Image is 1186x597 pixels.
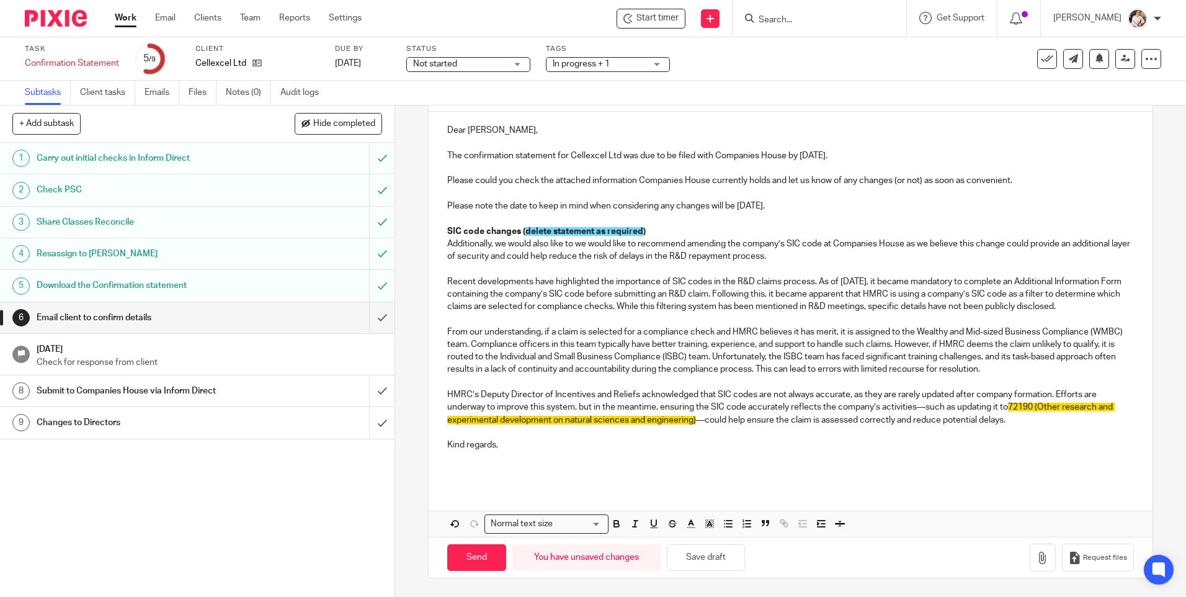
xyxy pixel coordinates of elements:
div: 1 [12,150,30,167]
label: Client [195,44,319,54]
label: Tags [546,44,670,54]
p: Please note the date to keep in mind when considering any changes will be [DATE]. [447,200,1133,212]
span: [DATE] [335,59,361,68]
div: Cellexcel Ltd - Confirmation Statement [617,9,685,29]
input: Send [447,544,506,571]
div: 8 [12,382,30,400]
label: Due by [335,44,391,54]
span: Start timer [636,12,679,25]
h1: Share Classes Reconcile [37,213,250,231]
p: Recent developments have highlighted the importance of SIC codes in the R&D claims process. As of... [447,276,1133,313]
span: Normal text size [488,518,555,531]
h1: Check PSC [37,181,250,199]
span: Hide completed [313,119,375,129]
label: Task [25,44,119,54]
div: Search for option [484,514,609,534]
div: 5 [143,52,156,66]
a: Audit logs [280,81,328,105]
a: Notes (0) [226,81,271,105]
p: HMRC’s Deputy Director of Incentives and Reliefs acknowledged that SIC codes are not always accur... [447,388,1133,426]
span: delete statement as required [525,227,643,236]
input: Search [757,15,869,26]
div: 4 [12,245,30,263]
h1: [DATE] [37,340,383,356]
a: Clients [194,12,221,24]
a: Email [155,12,176,24]
a: Subtasks [25,81,71,105]
div: 5 [12,277,30,295]
div: 2 [12,182,30,199]
div: 3 [12,213,30,231]
a: Team [240,12,261,24]
label: Status [406,44,530,54]
h1: Email client to confirm details [37,308,250,327]
button: Hide completed [295,113,382,134]
button: Save draft [667,544,745,571]
input: Search for option [556,518,601,531]
h1: Resassign to [PERSON_NAME] [37,245,250,263]
strong: SIC code changes ( ) [447,227,646,236]
h1: Submit to Companies House via Inform Direct [37,382,250,400]
p: Additionally, we would also like to we would like to recommend amending the company’s SIC code at... [447,238,1133,263]
p: Please could you check the attached information Companies House currently holds and let us know o... [447,174,1133,187]
a: Emails [145,81,179,105]
p: Cellexcel Ltd [195,57,246,70]
button: + Add subtask [12,113,81,134]
p: Kind regards, [447,439,1133,451]
p: From our understanding, if a claim is selected for a compliance check and HMRC believes it has me... [447,326,1133,376]
a: Files [189,81,216,105]
span: 72190 (Other research and experimental development on natural sciences and engineering) [447,403,1115,424]
span: Request files [1083,553,1127,563]
p: The confirmation statement for Cellexcel Ltd was due to be filed with Companies House by [DATE]. [447,150,1133,162]
a: Reports [279,12,310,24]
h1: Changes to Directors [37,413,250,432]
a: Client tasks [80,81,135,105]
img: Pixie [25,10,87,27]
div: 9 [12,414,30,431]
div: Confirmation Statement [25,57,119,70]
span: Get Support [937,14,984,22]
button: Request files [1062,544,1134,572]
a: Work [115,12,136,24]
a: Settings [329,12,362,24]
div: 6 [12,309,30,326]
img: Kayleigh%20Henson.jpeg [1128,9,1148,29]
span: In progress + 1 [553,60,610,68]
p: Check for response from client [37,356,383,369]
span: Not started [413,60,457,68]
div: You have unsaved changes [512,544,661,571]
h1: Carry out initial checks in Inform Direct [37,149,250,168]
p: [PERSON_NAME] [1053,12,1121,24]
p: Dear [PERSON_NAME], [447,124,1133,137]
h1: Download the Confirmation statement [37,276,250,295]
small: /9 [149,56,156,63]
